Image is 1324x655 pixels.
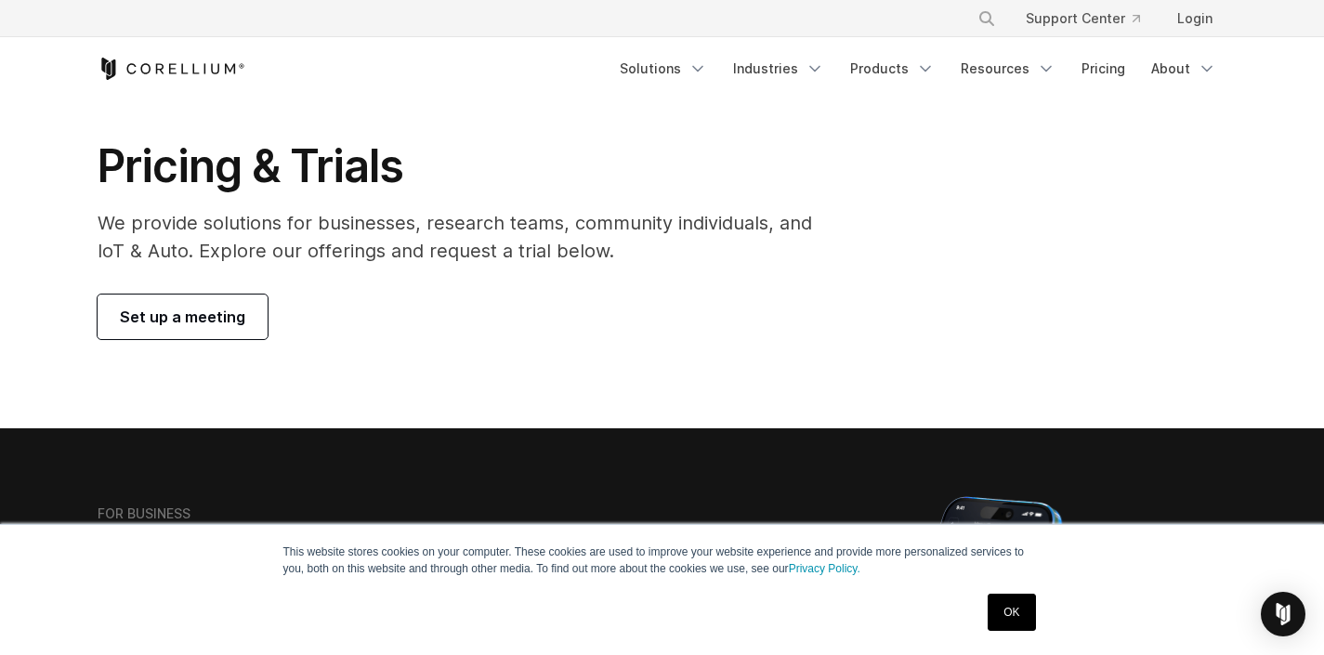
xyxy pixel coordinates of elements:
[722,52,835,85] a: Industries
[988,594,1035,631] a: OK
[98,295,268,339] a: Set up a meeting
[955,2,1227,35] div: Navigation Menu
[98,138,838,194] h1: Pricing & Trials
[1070,52,1136,85] a: Pricing
[98,209,838,265] p: We provide solutions for businesses, research teams, community individuals, and IoT & Auto. Explo...
[1140,52,1227,85] a: About
[283,544,1042,577] p: This website stores cookies on your computer. These cookies are used to improve your website expe...
[98,505,190,522] h6: FOR BUSINESS
[609,52,718,85] a: Solutions
[789,562,860,575] a: Privacy Policy.
[1162,2,1227,35] a: Login
[609,52,1227,85] div: Navigation Menu
[120,306,245,328] span: Set up a meeting
[1011,2,1155,35] a: Support Center
[970,2,1003,35] button: Search
[839,52,946,85] a: Products
[950,52,1067,85] a: Resources
[98,58,245,80] a: Corellium Home
[1261,592,1305,636] div: Open Intercom Messenger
